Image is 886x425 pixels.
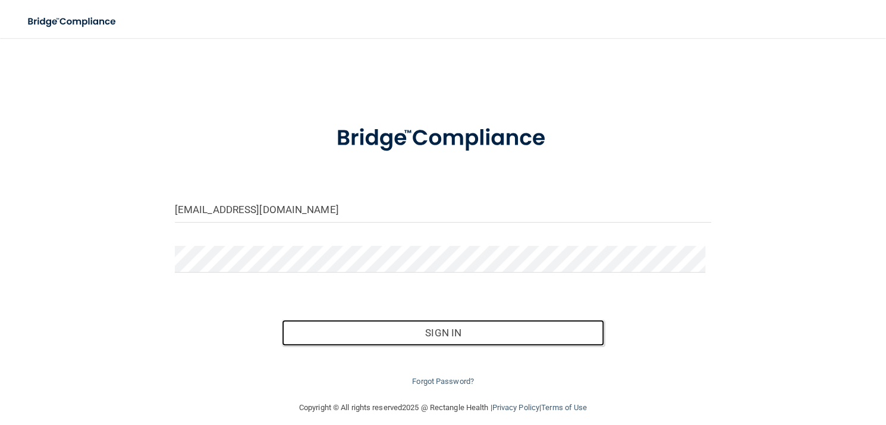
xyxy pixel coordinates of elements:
input: Email [175,196,711,223]
img: bridge_compliance_login_screen.278c3ca4.svg [313,110,573,167]
a: Terms of Use [541,403,587,412]
img: bridge_compliance_login_screen.278c3ca4.svg [18,10,127,34]
button: Sign In [282,320,604,346]
iframe: Drift Widget Chat Controller [681,357,872,404]
a: Forgot Password? [412,377,474,386]
a: Privacy Policy [492,403,539,412]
